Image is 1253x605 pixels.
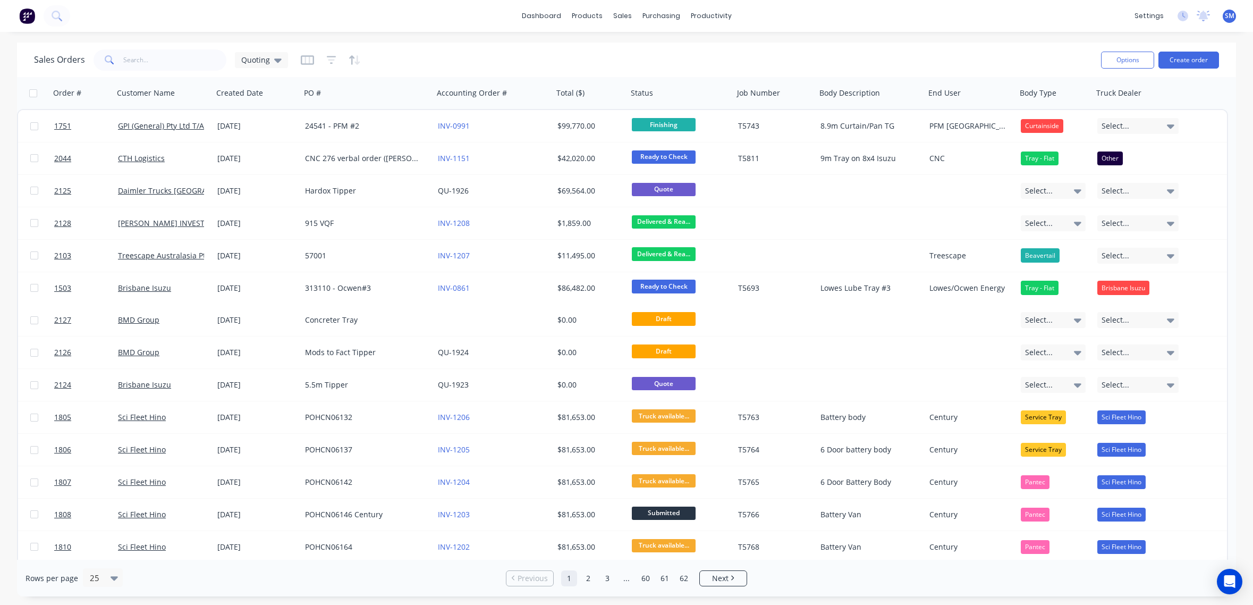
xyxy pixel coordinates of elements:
[1225,11,1234,21] span: SM
[738,542,808,552] div: T5768
[608,8,637,24] div: sales
[1158,52,1219,69] button: Create order
[738,412,808,423] div: T5763
[1025,347,1053,358] span: Select...
[54,315,71,325] span: 2127
[1021,410,1066,424] div: Service Tray
[619,570,634,586] a: Jump forward
[1129,8,1169,24] div: settings
[506,573,553,584] a: Previous page
[1102,250,1129,261] span: Select...
[438,283,470,293] a: INV-0861
[438,380,469,390] a: QU-1923
[54,283,71,293] span: 1503
[1021,508,1049,522] div: Pantec
[1021,475,1049,489] div: Pantec
[217,315,297,325] div: [DATE]
[1025,315,1053,325] span: Select...
[19,8,35,24] img: Factory
[241,54,270,65] span: Quoting
[118,315,159,325] a: BMD Group
[54,542,71,552] span: 1810
[557,186,620,196] div: $69,564.00
[1021,119,1063,133] div: Curtainside
[438,250,470,261] a: INV-1207
[637,8,685,24] div: purchasing
[820,283,916,293] div: Lowes Lube Tray #3
[632,442,696,455] span: Truck available...
[54,466,118,498] a: 1807
[1097,281,1149,295] div: Brisbane Isuzu
[819,88,880,98] div: Body Description
[438,153,470,163] a: INV-1151
[117,88,175,98] div: Customer Name
[217,218,297,229] div: [DATE]
[438,412,470,422] a: INV-1206
[53,88,81,98] div: Order #
[712,573,729,584] span: Next
[1021,540,1049,554] div: Pantec
[928,88,961,98] div: End User
[1102,186,1129,196] span: Select...
[929,250,1008,261] div: Treescape
[820,477,916,488] div: 6 Door Battery Body
[305,542,423,552] div: POHCN06164
[26,573,78,584] span: Rows per page
[54,401,118,433] a: 1805
[557,347,620,358] div: $0.00
[305,250,423,261] div: 57001
[217,121,297,131] div: [DATE]
[738,121,808,131] div: T5743
[304,88,321,98] div: PO #
[305,315,423,325] div: Concreter Tray
[738,153,808,164] div: T5811
[1102,121,1129,131] span: Select...
[305,380,423,390] div: 5.5m Tipper
[217,283,297,293] div: [DATE]
[929,121,1008,131] div: PFM [GEOGRAPHIC_DATA]
[54,304,118,336] a: 2127
[54,110,118,142] a: 1751
[217,509,297,520] div: [DATE]
[217,444,297,455] div: [DATE]
[217,250,297,261] div: [DATE]
[54,240,118,272] a: 2103
[1102,347,1129,358] span: Select...
[632,344,696,358] span: Draft
[632,247,696,261] span: Delivered & Rea...
[502,570,751,586] ul: Pagination
[54,444,71,455] span: 1806
[929,412,1008,423] div: Century
[34,55,85,65] h1: Sales Orders
[631,88,653,98] div: Status
[118,380,171,390] a: Brisbane Isuzu
[632,409,696,423] span: Truck available...
[1021,248,1060,262] div: Beavertail
[1020,88,1056,98] div: Body Type
[118,444,166,455] a: Sci Fleet Hino
[929,444,1008,455] div: Century
[118,542,166,552] a: Sci Fleet Hino
[54,207,118,239] a: 2128
[54,175,118,207] a: 2125
[557,250,620,261] div: $11,495.00
[118,121,257,131] a: GPI (General) Pty Ltd T/As PFM Logistics
[1102,315,1129,325] span: Select...
[54,412,71,423] span: 1805
[632,118,696,131] span: Finishing
[438,509,470,519] a: INV-1203
[118,477,166,487] a: Sci Fleet Hino
[438,186,469,196] a: QU-1926
[1021,443,1066,457] div: Service Tray
[1021,281,1059,295] div: Tray - Flat
[1097,410,1146,424] div: Sci Fleet Hino
[632,183,696,196] span: Quote
[738,509,808,520] div: T5766
[305,509,423,520] div: POHCN06146 Century
[54,142,118,174] a: 2044
[118,283,171,293] a: Brisbane Isuzu
[700,573,747,584] a: Next page
[1097,443,1146,457] div: Sci Fleet Hino
[1217,569,1242,594] div: Open Intercom Messenger
[1097,540,1146,554] div: Sci Fleet Hino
